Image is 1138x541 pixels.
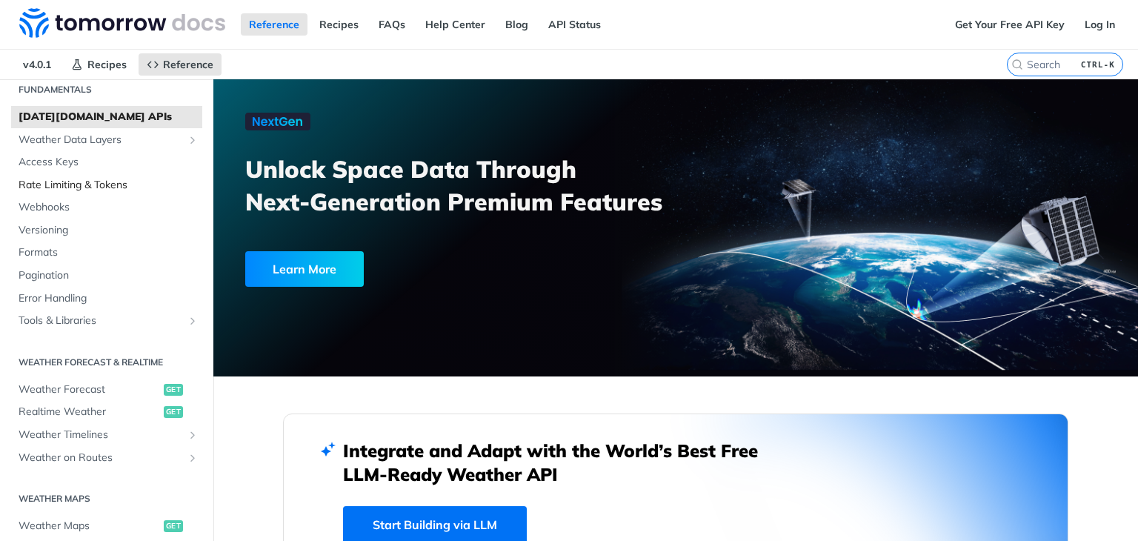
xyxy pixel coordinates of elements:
[11,401,202,423] a: Realtime Weatherget
[164,520,183,532] span: get
[11,151,202,173] a: Access Keys
[245,251,364,287] div: Learn More
[11,219,202,242] a: Versioning
[11,424,202,446] a: Weather TimelinesShow subpages for Weather Timelines
[11,83,202,96] h2: Fundamentals
[163,58,213,71] span: Reference
[1011,59,1023,70] svg: Search
[11,379,202,401] a: Weather Forecastget
[540,13,609,36] a: API Status
[19,405,160,419] span: Realtime Weather
[497,13,536,36] a: Blog
[11,129,202,151] a: Weather Data LayersShow subpages for Weather Data Layers
[19,155,199,170] span: Access Keys
[417,13,493,36] a: Help Center
[11,288,202,310] a: Error Handling
[1077,13,1123,36] a: Log In
[187,452,199,464] button: Show subpages for Weather on Routes
[19,519,160,534] span: Weather Maps
[187,315,199,327] button: Show subpages for Tools & Libraries
[19,268,199,283] span: Pagination
[19,291,199,306] span: Error Handling
[19,245,199,260] span: Formats
[19,223,199,238] span: Versioning
[19,178,199,193] span: Rate Limiting & Tokens
[19,428,183,442] span: Weather Timelines
[1077,57,1119,72] kbd: CTRL-K
[11,196,202,219] a: Webhooks
[19,451,183,465] span: Weather on Routes
[11,447,202,469] a: Weather on RoutesShow subpages for Weather on Routes
[245,153,692,218] h3: Unlock Space Data Through Next-Generation Premium Features
[11,265,202,287] a: Pagination
[87,58,127,71] span: Recipes
[11,515,202,537] a: Weather Mapsget
[947,13,1073,36] a: Get Your Free API Key
[19,133,183,147] span: Weather Data Layers
[245,113,310,130] img: NextGen
[19,110,199,125] span: [DATE][DOMAIN_NAME] APIs
[164,384,183,396] span: get
[15,53,59,76] span: v4.0.1
[311,13,367,36] a: Recipes
[164,406,183,418] span: get
[241,13,307,36] a: Reference
[11,174,202,196] a: Rate Limiting & Tokens
[343,439,780,486] h2: Integrate and Adapt with the World’s Best Free LLM-Ready Weather API
[11,356,202,369] h2: Weather Forecast & realtime
[11,242,202,264] a: Formats
[19,200,199,215] span: Webhooks
[370,13,413,36] a: FAQs
[139,53,222,76] a: Reference
[245,251,602,287] a: Learn More
[11,106,202,128] a: [DATE][DOMAIN_NAME] APIs
[19,382,160,397] span: Weather Forecast
[187,134,199,146] button: Show subpages for Weather Data Layers
[63,53,135,76] a: Recipes
[19,313,183,328] span: Tools & Libraries
[11,310,202,332] a: Tools & LibrariesShow subpages for Tools & Libraries
[187,429,199,441] button: Show subpages for Weather Timelines
[19,8,225,38] img: Tomorrow.io Weather API Docs
[11,492,202,505] h2: Weather Maps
